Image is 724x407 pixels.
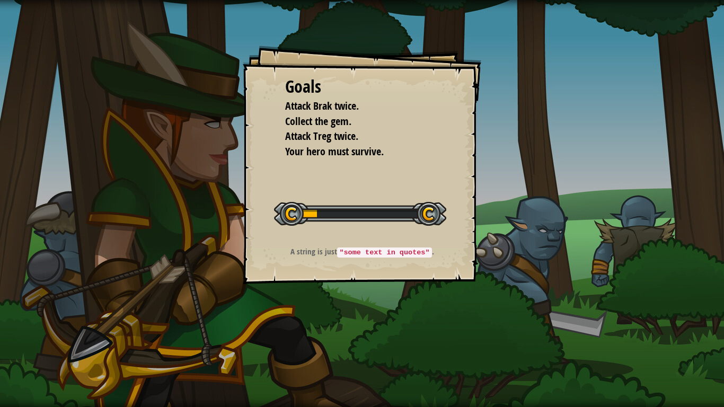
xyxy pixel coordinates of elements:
[285,144,384,158] span: Your hero must survive.
[272,129,436,144] li: Attack Treg twice.
[337,247,431,258] code: "some text in quotes"
[285,75,439,99] div: Goals
[272,114,436,129] li: Collect the gem.
[285,114,351,128] span: Collect the gem.
[285,99,359,113] span: Attack Brak twice.
[256,246,469,258] p: A string is just .
[272,99,436,114] li: Attack Brak twice.
[285,129,358,143] span: Attack Treg twice.
[272,144,436,160] li: Your hero must survive.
